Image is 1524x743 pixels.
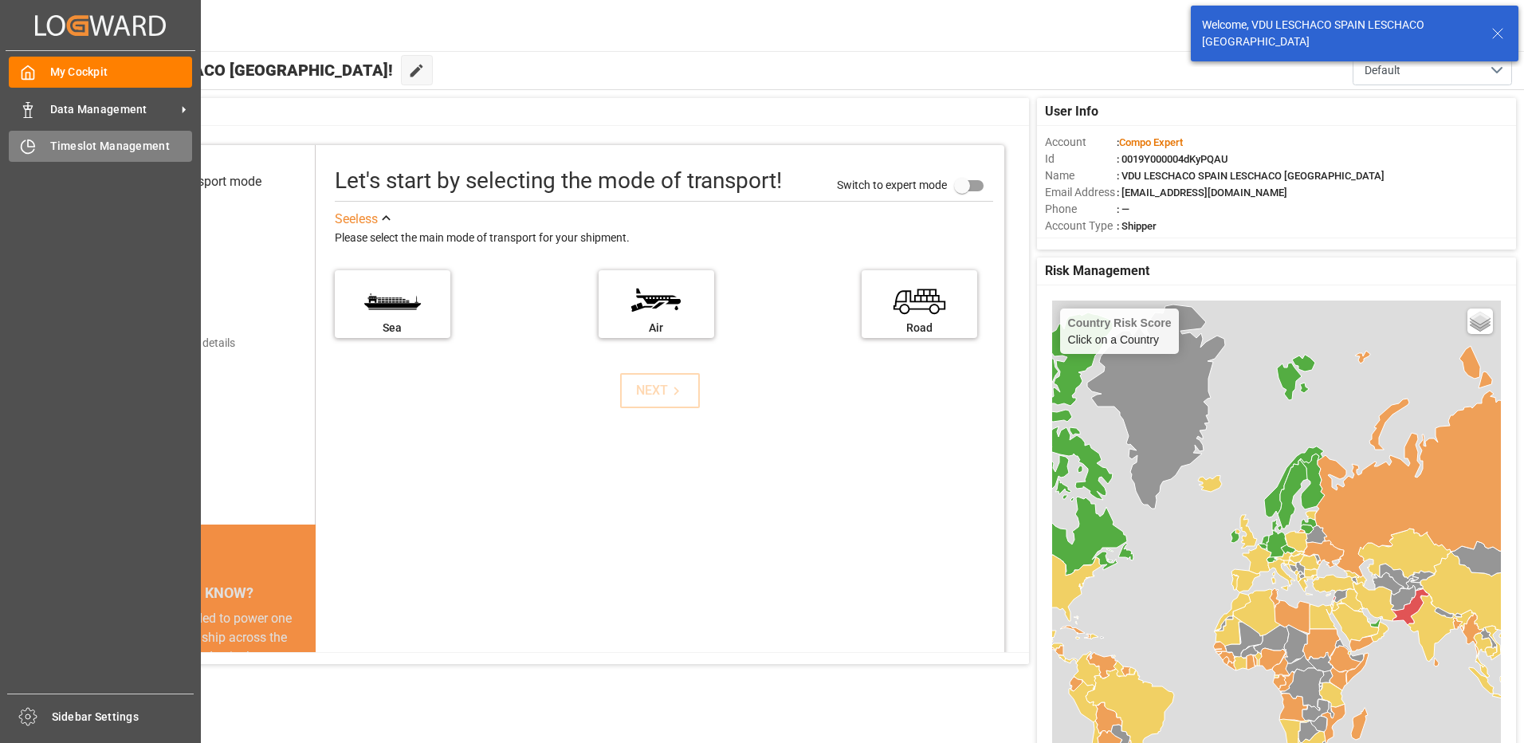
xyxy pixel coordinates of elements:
[293,609,316,743] button: next slide / item
[1045,201,1117,218] span: Phone
[335,164,782,198] div: Let's start by selecting the mode of transport!
[837,178,947,191] span: Switch to expert mode
[1467,309,1493,334] a: Layers
[1045,134,1117,151] span: Account
[1045,184,1117,201] span: Email Address
[335,229,993,248] div: Please select the main mode of transport for your shipment.
[1117,170,1385,182] span: : VDU LESCHACO SPAIN LESCHACO [GEOGRAPHIC_DATA]
[335,210,378,229] div: See less
[50,101,176,118] span: Data Management
[1117,136,1183,148] span: :
[1119,136,1183,148] span: Compo Expert
[636,381,685,400] div: NEXT
[50,138,193,155] span: Timeslot Management
[50,64,193,81] span: My Cockpit
[1068,316,1172,346] div: Click on a Country
[607,320,706,336] div: Air
[136,335,235,352] div: Add shipping details
[870,320,969,336] div: Road
[1117,203,1129,215] span: : —
[1068,316,1172,329] h4: Country Risk Score
[620,373,700,408] button: NEXT
[1117,153,1228,165] span: : 0019Y000004dKyPQAU
[52,709,194,725] span: Sidebar Settings
[1045,102,1098,121] span: User Info
[1045,151,1117,167] span: Id
[1353,55,1512,85] button: open menu
[1117,220,1157,232] span: : Shipper
[1117,187,1287,199] span: : [EMAIL_ADDRESS][DOMAIN_NAME]
[66,55,393,85] span: Hello VDU LESCHACO [GEOGRAPHIC_DATA]!
[1045,218,1117,234] span: Account Type
[9,131,192,162] a: Timeslot Management
[1365,62,1400,79] span: Default
[1045,261,1149,281] span: Risk Management
[1202,17,1476,50] div: Welcome, VDU LESCHACO SPAIN LESCHACO [GEOGRAPHIC_DATA]
[9,57,192,88] a: My Cockpit
[343,320,442,336] div: Sea
[1045,167,1117,184] span: Name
